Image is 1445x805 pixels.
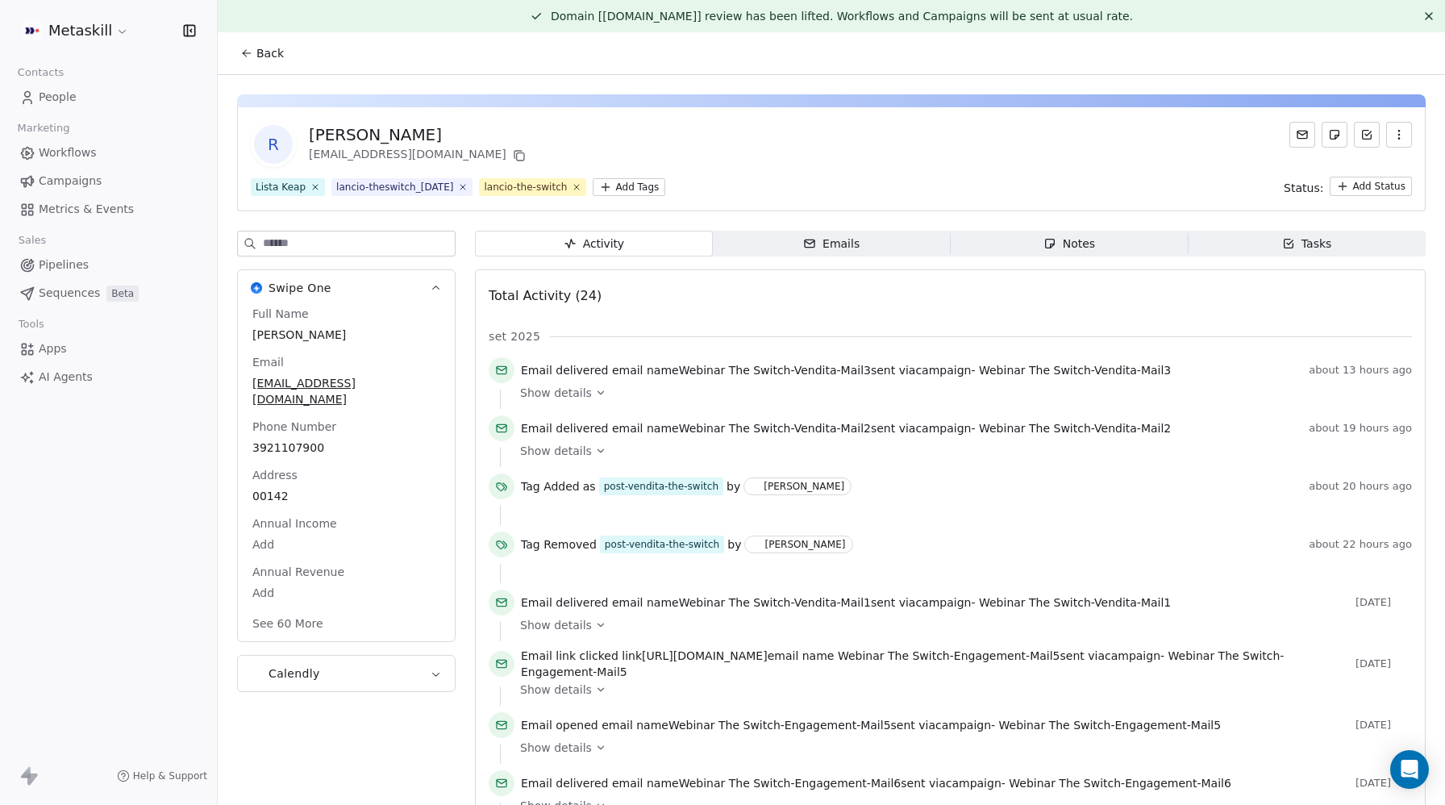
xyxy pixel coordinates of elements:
span: Contacts [10,60,71,85]
span: Apps [39,340,67,357]
span: Pipelines [39,257,89,273]
span: Email [249,354,287,370]
a: Help & Support [117,770,207,782]
span: 00142 [252,488,440,504]
button: Add Status [1330,177,1412,196]
div: [EMAIL_ADDRESS][DOMAIN_NAME] [309,146,529,165]
a: Show details [520,682,1401,698]
span: Webinar The Switch-Engagement-Mail5 [999,719,1222,732]
span: Show details [520,740,592,756]
div: [PERSON_NAME] [764,481,844,492]
span: about 22 hours ago [1309,538,1412,551]
a: Apps [13,336,204,362]
a: Show details [520,385,1401,401]
a: SequencesBeta [13,280,204,307]
span: email name sent via campaign - [521,717,1221,733]
div: Open Intercom Messenger [1390,750,1429,789]
a: Campaigns [13,168,204,194]
span: [EMAIL_ADDRESS][DOMAIN_NAME] [252,375,440,407]
span: Metaskill [48,20,112,41]
span: Webinar The Switch-Engagement-Mail6 [1009,777,1231,790]
span: Tools [11,312,51,336]
span: Address [249,467,301,483]
span: Marketing [10,116,77,140]
img: AVATAR%20METASKILL%20-%20Colori%20Positivo.png [23,21,42,40]
span: Sales [11,228,53,252]
a: Show details [520,443,1401,459]
span: Tag Removed [521,536,597,553]
span: People [39,89,77,106]
span: Add [252,536,440,553]
div: [PERSON_NAME] [309,123,529,146]
button: CalendlyCalendly [238,656,455,691]
span: Show details [520,443,592,459]
span: Swipe One [269,280,331,296]
a: Show details [520,740,1401,756]
span: Back [256,45,284,61]
button: See 60 More [243,609,333,638]
span: Metrics & Events [39,201,134,218]
span: email name sent via campaign - [521,420,1171,436]
span: Annual Revenue [249,564,348,580]
div: lancio-theswitch_[DATE] [336,180,453,194]
span: Webinar The Switch-Vendita-Mail3 [979,364,1171,377]
span: Webinar The Switch-Engagement-Mail5 [668,719,891,732]
span: [DATE] [1355,657,1412,670]
span: [DATE] [1355,719,1412,732]
span: Campaigns [39,173,102,190]
span: Show details [520,682,592,698]
div: Notes [1043,236,1095,252]
span: [PERSON_NAME] [252,327,440,343]
span: Beta [106,286,139,302]
span: Show details [520,617,592,633]
span: R [254,125,293,164]
span: Tag Added [521,478,580,494]
button: Add Tags [593,178,665,196]
button: Swipe OneSwipe One [238,270,455,306]
span: email name sent via campaign - [521,775,1231,791]
span: Sequences [39,285,100,302]
span: Webinar The Switch-Vendita-Mail2 [679,422,871,435]
span: Webinar The Switch-Vendita-Mail1 [679,596,871,609]
span: AI Agents [39,369,93,386]
span: Annual Income [249,515,340,532]
a: Workflows [13,140,204,166]
span: Webinar The Switch-Engagement-Mail6 [679,777,902,790]
span: [DATE] [1355,596,1412,609]
span: Phone Number [249,419,339,435]
button: Back [231,39,294,68]
div: Swipe OneSwipe One [238,306,455,641]
div: Lista Keap [256,180,306,194]
a: People [13,84,204,111]
span: about 13 hours ago [1309,364,1412,377]
div: Tasks [1282,236,1332,252]
span: Webinar The Switch-Vendita-Mail1 [979,596,1171,609]
span: set 2025 [489,328,540,344]
span: Calendly [269,665,320,682]
span: Webinar The Switch-Vendita-Mail2 [979,422,1171,435]
span: 3921107900 [252,440,440,456]
span: Email opened [521,719,598,732]
span: Status: [1284,180,1323,196]
button: Metaskill [19,17,132,44]
span: Show details [520,385,592,401]
span: about 19 hours ago [1309,422,1412,435]
img: Swipe One [251,282,262,294]
span: Domain [[DOMAIN_NAME]] review has been lifted. Workflows and Campaigns will be sent at usual rate. [551,10,1133,23]
a: Metrics & Events [13,196,204,223]
span: Full Name [249,306,312,322]
span: Email delivered [521,777,608,790]
span: [DATE] [1355,777,1412,790]
img: D [747,539,760,551]
span: [URL][DOMAIN_NAME] [642,649,768,662]
span: Email link clicked [521,649,618,662]
div: post-vendita-the-switch [604,479,718,494]
div: lancio-the-switch [484,180,567,194]
span: link email name sent via campaign - [521,648,1349,680]
a: AI Agents [13,364,204,390]
span: as [583,478,596,494]
span: by [727,536,741,553]
span: Email delivered [521,364,608,377]
span: Webinar The Switch-Vendita-Mail3 [679,364,871,377]
a: Show details [520,617,1401,633]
